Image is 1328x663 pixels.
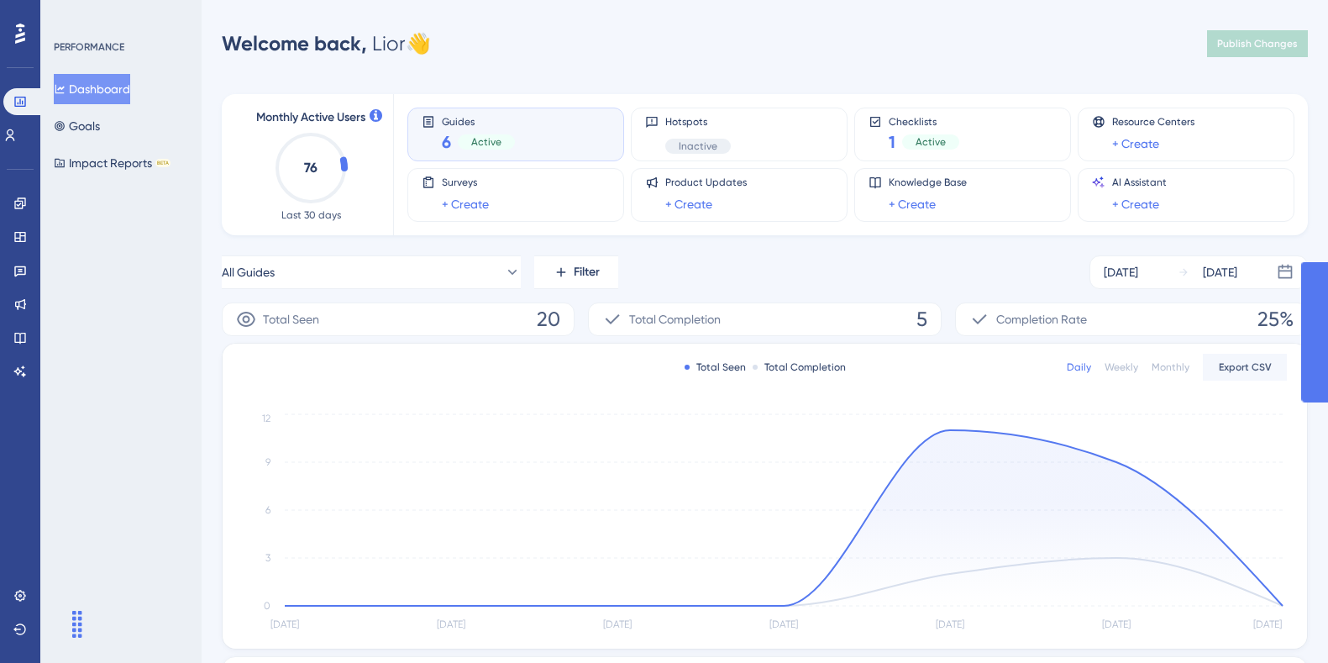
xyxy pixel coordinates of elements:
[753,360,846,374] div: Total Completion
[1203,354,1287,381] button: Export CSV
[471,135,501,149] span: Active
[1152,360,1189,374] div: Monthly
[1102,618,1131,630] tspan: [DATE]
[1105,360,1138,374] div: Weekly
[1112,134,1159,154] a: + Create
[916,135,946,149] span: Active
[281,208,341,222] span: Last 30 days
[534,255,618,289] button: Filter
[442,176,489,189] span: Surveys
[1104,262,1138,282] div: [DATE]
[262,413,270,424] tspan: 12
[442,130,451,154] span: 6
[889,176,967,189] span: Knowledge Base
[889,130,895,154] span: 1
[685,360,746,374] div: Total Seen
[1112,176,1167,189] span: AI Assistant
[1203,262,1237,282] div: [DATE]
[1112,194,1159,214] a: + Create
[437,618,465,630] tspan: [DATE]
[54,40,124,54] div: PERFORMANCE
[264,600,270,612] tspan: 0
[64,599,91,650] div: Drag
[629,309,721,329] span: Total Completion
[665,115,731,129] span: Hotspots
[54,148,171,178] button: Impact ReportsBETA
[256,108,365,128] span: Monthly Active Users
[1257,306,1294,333] span: 25%
[1257,597,1308,647] iframe: UserGuiding AI Assistant Launcher
[665,194,712,214] a: + Create
[222,262,275,282] span: All Guides
[222,30,431,57] div: Lior 👋
[265,504,270,516] tspan: 6
[603,618,632,630] tspan: [DATE]
[155,159,171,167] div: BETA
[54,111,100,141] button: Goals
[1253,618,1282,630] tspan: [DATE]
[265,456,270,468] tspan: 9
[442,115,515,127] span: Guides
[574,262,600,282] span: Filter
[1219,360,1272,374] span: Export CSV
[679,139,717,153] span: Inactive
[936,618,964,630] tspan: [DATE]
[1207,30,1308,57] button: Publish Changes
[537,306,560,333] span: 20
[769,618,798,630] tspan: [DATE]
[222,255,521,289] button: All Guides
[442,194,489,214] a: + Create
[263,309,319,329] span: Total Seen
[1217,37,1298,50] span: Publish Changes
[1067,360,1091,374] div: Daily
[889,194,936,214] a: + Create
[222,31,367,55] span: Welcome back,
[1112,115,1194,129] span: Resource Centers
[304,160,318,176] text: 76
[916,306,927,333] span: 5
[265,552,270,564] tspan: 3
[270,618,299,630] tspan: [DATE]
[665,176,747,189] span: Product Updates
[996,309,1087,329] span: Completion Rate
[54,74,130,104] button: Dashboard
[889,115,959,127] span: Checklists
